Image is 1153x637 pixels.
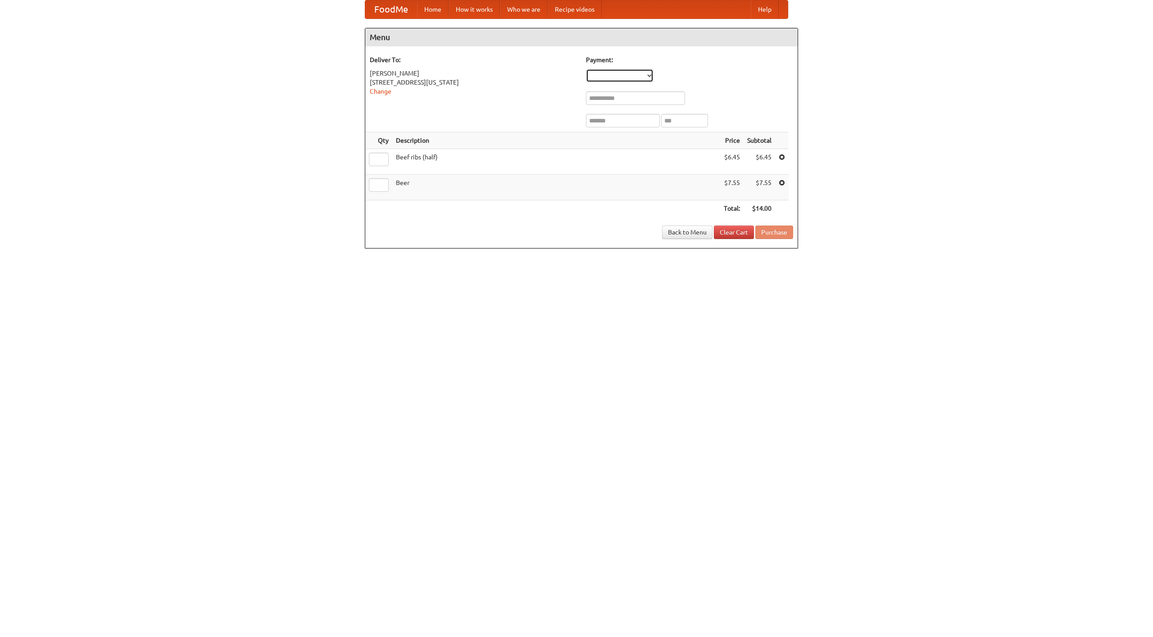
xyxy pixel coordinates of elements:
[370,88,391,95] a: Change
[392,149,720,175] td: Beef ribs (half)
[744,149,775,175] td: $6.45
[548,0,602,18] a: Recipe videos
[586,55,793,64] h5: Payment:
[720,149,744,175] td: $6.45
[720,200,744,217] th: Total:
[755,226,793,239] button: Purchase
[392,132,720,149] th: Description
[720,132,744,149] th: Price
[744,200,775,217] th: $14.00
[751,0,779,18] a: Help
[392,175,720,200] td: Beer
[365,132,392,149] th: Qty
[744,132,775,149] th: Subtotal
[720,175,744,200] td: $7.55
[370,78,577,87] div: [STREET_ADDRESS][US_STATE]
[370,55,577,64] h5: Deliver To:
[365,28,798,46] h4: Menu
[417,0,449,18] a: Home
[500,0,548,18] a: Who we are
[714,226,754,239] a: Clear Cart
[370,69,577,78] div: [PERSON_NAME]
[365,0,417,18] a: FoodMe
[449,0,500,18] a: How it works
[744,175,775,200] td: $7.55
[662,226,713,239] a: Back to Menu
